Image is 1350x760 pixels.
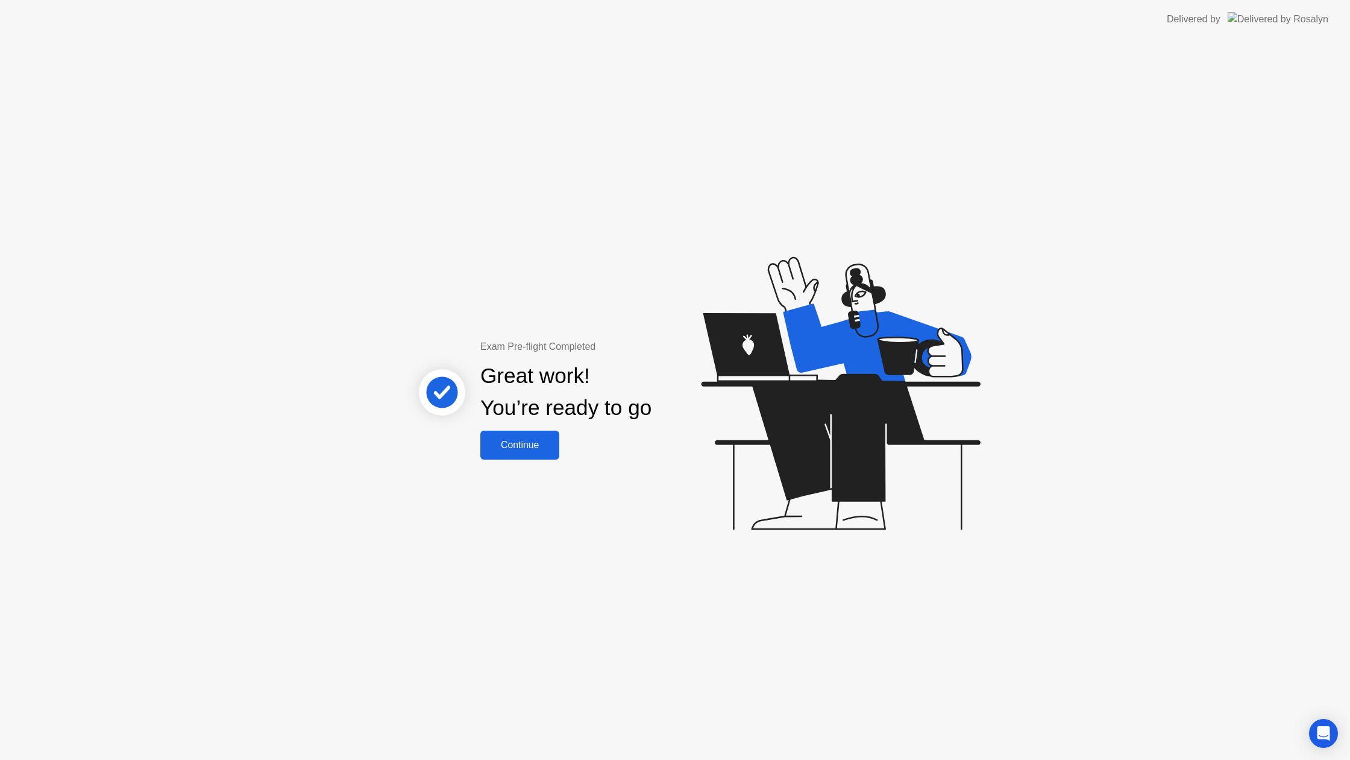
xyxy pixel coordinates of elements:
div: Open Intercom Messenger [1309,719,1338,748]
div: Great work! You’re ready to go [480,360,651,424]
img: Delivered by Rosalyn [1228,12,1328,26]
div: Delivered by [1167,12,1220,27]
div: Exam Pre-flight Completed [480,340,729,354]
div: Continue [484,440,556,451]
button: Continue [480,431,559,460]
